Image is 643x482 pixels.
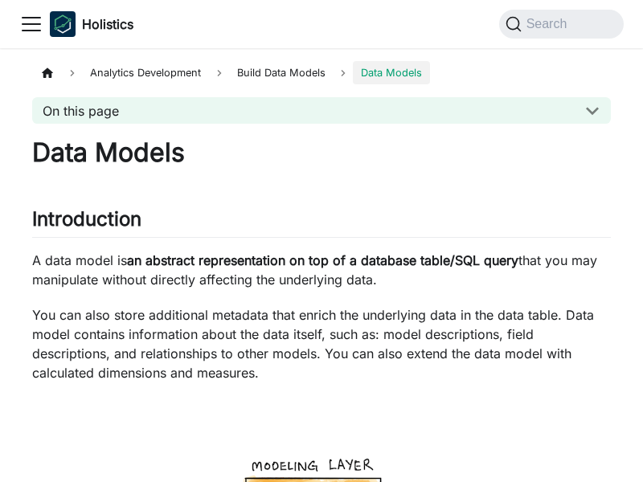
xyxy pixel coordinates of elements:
span: Analytics Development [82,61,209,84]
span: Data Models [353,61,430,84]
span: Build Data Models [229,61,334,84]
p: A data model is that you may manipulate without directly affecting the underlying data. [32,251,611,289]
button: Toggle navigation bar [19,12,43,36]
p: You can also store additional metadata that enrich the underlying data in the data table. Data mo... [32,305,611,382]
h2: Introduction [32,207,611,238]
img: Holistics [50,11,76,37]
a: Home page [32,61,63,84]
strong: an abstract representation on top of a database table/SQL query [127,252,518,268]
span: Search [522,17,577,31]
button: On this page [32,97,611,124]
b: Holistics [82,14,133,34]
a: HolisticsHolisticsHolistics [50,11,133,37]
button: Search (Command+K) [499,10,624,39]
h1: Data Models [32,137,611,169]
nav: Breadcrumbs [32,61,611,84]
